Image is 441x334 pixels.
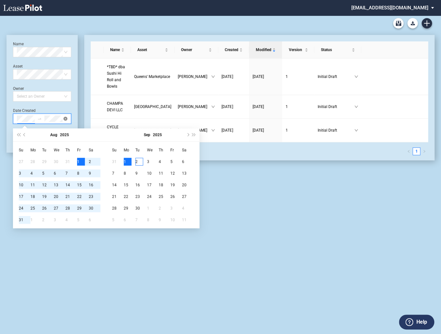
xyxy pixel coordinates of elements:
[252,104,264,109] span: [DATE]
[182,202,194,214] td: 2025-10-04
[89,191,100,202] td: 2025-08-23
[159,181,166,189] div: 18
[423,150,426,153] span: right
[16,128,22,141] button: Last year (Control + left)
[159,179,170,191] td: 2025-09-18
[13,64,23,69] label: Asset
[42,216,50,224] div: 2
[211,75,215,79] span: down
[147,167,159,179] td: 2025-09-10
[354,75,358,79] span: down
[178,73,211,80] span: [PERSON_NAME]
[89,214,100,226] td: 2025-09-06
[285,73,311,80] a: 1
[285,127,311,134] a: 1
[191,128,197,141] button: Next year (Control + right)
[30,169,38,177] div: 4
[159,204,166,212] div: 2
[182,144,194,156] th: Sa
[112,204,120,212] div: 28
[221,127,246,134] a: [DATE]
[147,158,155,166] div: 3
[89,156,100,167] td: 2025-08-02
[147,181,155,189] div: 17
[60,128,69,141] button: Choose a year
[124,181,131,189] div: 15
[30,181,38,189] div: 11
[182,167,194,179] td: 2025-09-13
[19,202,30,214] td: 2025-08-24
[318,73,354,80] span: Initial Draft
[134,74,170,79] span: Queens' Marketplace
[42,167,54,179] td: 2025-08-05
[112,216,120,224] div: 5
[30,216,38,224] div: 1
[124,144,135,156] th: Mo
[185,128,191,141] button: Next month (PageDown)
[255,47,271,53] span: Modified
[170,179,182,191] td: 2025-09-19
[42,169,50,177] div: 5
[77,181,85,189] div: 15
[124,156,135,167] td: 2025-09-01
[252,127,279,134] a: [DATE]
[19,156,30,167] td: 2025-07-27
[13,42,24,46] label: Name
[30,204,38,212] div: 25
[65,179,77,191] td: 2025-08-14
[159,158,166,166] div: 4
[77,214,89,226] td: 2025-09-05
[249,41,282,59] th: Modified
[135,202,147,214] td: 2025-09-30
[153,128,162,141] button: Choose a year
[124,191,135,202] td: 2025-09-22
[147,204,155,212] div: 1
[19,167,30,179] td: 2025-08-03
[178,127,211,134] span: [PERSON_NAME]
[112,169,120,177] div: 7
[19,179,30,191] td: 2025-08-10
[65,202,77,214] td: 2025-08-28
[135,167,147,179] td: 2025-09-09
[65,158,73,166] div: 31
[135,193,143,200] div: 23
[182,204,190,212] div: 4
[405,147,413,155] li: Previous Page
[182,156,194,167] td: 2025-09-06
[42,204,50,212] div: 26
[182,181,190,189] div: 20
[135,204,143,212] div: 30
[30,191,42,202] td: 2025-08-18
[285,74,288,79] span: 1
[252,128,264,133] span: [DATE]
[147,156,159,167] td: 2025-09-03
[159,167,170,179] td: 2025-09-11
[170,193,178,200] div: 26
[413,148,420,155] a: 1
[30,156,42,167] td: 2025-07-28
[63,117,67,121] span: close-circle
[124,216,131,224] div: 6
[89,181,96,189] div: 16
[211,105,215,109] span: down
[89,202,100,214] td: 2025-08-30
[422,18,432,28] a: Create new document
[147,179,159,191] td: 2025-09-17
[134,73,171,80] a: Queens' Marketplace
[30,144,42,156] th: Mo
[54,158,62,166] div: 30
[42,214,54,226] td: 2025-09-02
[13,108,36,113] label: Date Created
[159,202,170,214] td: 2025-10-02
[54,144,65,156] th: We
[107,124,128,137] a: CYCLE CITY, LTD.
[135,216,143,224] div: 7
[107,100,128,113] a: CHAMPA DEVI LLC
[182,193,190,200] div: 27
[54,216,62,224] div: 3
[170,158,178,166] div: 5
[77,193,85,200] div: 22
[19,193,27,200] div: 17
[147,191,159,202] td: 2025-09-24
[170,204,178,212] div: 3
